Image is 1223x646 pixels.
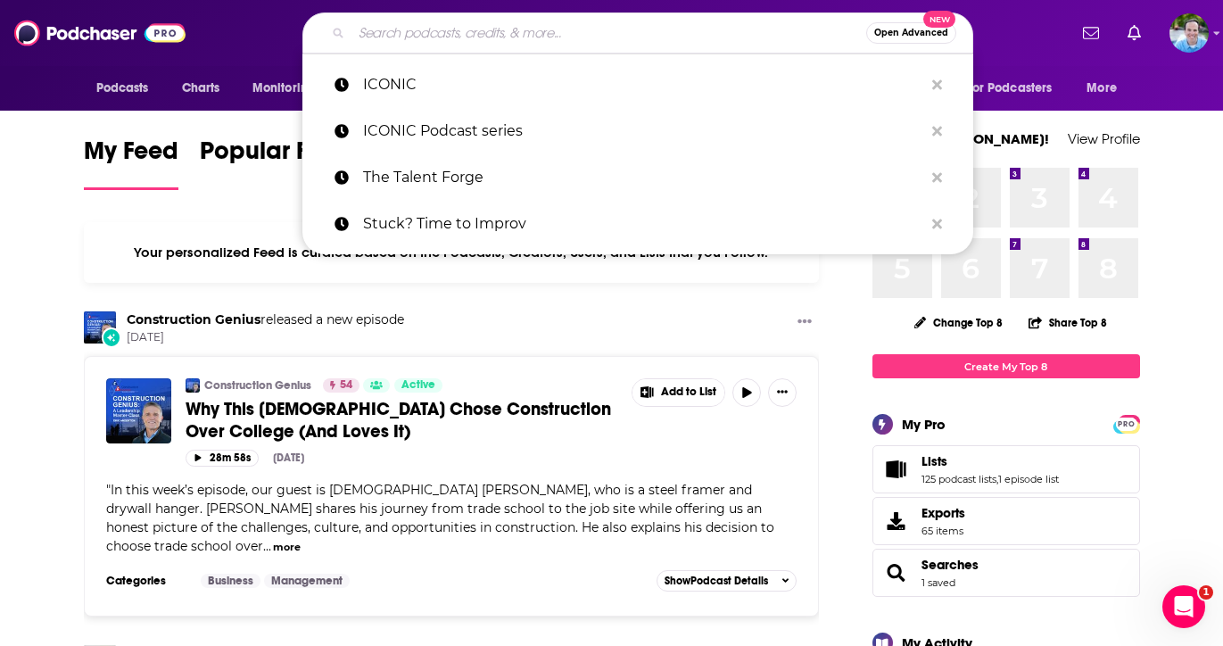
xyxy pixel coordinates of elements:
[921,453,1059,469] a: Lists
[872,354,1140,378] a: Create My Top 8
[106,378,171,443] img: Why This 21-Year-Old Chose Construction Over College (And Loves It)
[96,76,149,101] span: Podcasts
[921,557,979,573] a: Searches
[921,525,965,537] span: 65 items
[84,136,178,190] a: My Feed
[363,108,923,154] p: ICONIC Podcast series
[106,482,774,554] span: In this week’s episode, our guest is [DEMOGRAPHIC_DATA] [PERSON_NAME], who is a steel framer and ...
[200,136,351,190] a: Popular Feed
[879,457,914,482] a: Lists
[240,71,339,105] button: open menu
[340,377,352,394] span: 54
[102,327,121,347] div: New Episode
[872,549,1140,597] span: Searches
[186,378,200,393] img: Construction Genius
[879,509,914,534] span: Exports
[923,11,955,28] span: New
[665,575,768,587] span: Show Podcast Details
[204,378,311,393] a: Construction Genius
[902,416,946,433] div: My Pro
[661,385,716,399] span: Add to List
[967,76,1053,101] span: For Podcasters
[1169,13,1209,53] button: Show profile menu
[996,473,998,485] span: ,
[186,398,619,443] a: Why This [DEMOGRAPHIC_DATA] Chose Construction Over College (And Loves It)
[921,505,965,521] span: Exports
[874,29,948,37] span: Open Advanced
[252,76,316,101] span: Monitoring
[14,16,186,50] img: Podchaser - Follow, Share and Rate Podcasts
[127,330,404,345] span: [DATE]
[201,574,260,588] a: Business
[264,574,350,588] a: Management
[363,154,923,201] p: The Talent Forge
[263,538,271,554] span: ...
[273,451,304,464] div: [DATE]
[1116,417,1137,430] a: PRO
[84,71,172,105] button: open menu
[632,379,725,406] button: Show More Button
[998,473,1059,485] a: 1 episode list
[106,574,186,588] h3: Categories
[363,201,923,247] p: Stuck? Time to Improv
[323,378,359,393] a: 54
[186,398,611,443] span: Why This [DEMOGRAPHIC_DATA] Chose Construction Over College (And Loves It)
[872,497,1140,545] a: Exports
[1169,13,1209,53] span: Logged in as johnnemo
[904,311,1014,334] button: Change Top 8
[401,377,435,394] span: Active
[921,453,947,469] span: Lists
[955,71,1078,105] button: open menu
[302,154,973,201] a: The Talent Forge
[170,71,231,105] a: Charts
[1074,71,1139,105] button: open menu
[186,450,259,467] button: 28m 58s
[84,136,178,177] span: My Feed
[106,482,774,554] span: "
[879,560,914,585] a: Searches
[1116,418,1137,431] span: PRO
[302,12,973,54] div: Search podcasts, credits, & more...
[1068,130,1140,147] a: View Profile
[1162,585,1205,628] iframe: Intercom live chat
[1028,305,1108,340] button: Share Top 8
[1076,18,1106,48] a: Show notifications dropdown
[872,445,1140,493] span: Lists
[302,201,973,247] a: Stuck? Time to Improv
[200,136,351,177] span: Popular Feed
[921,576,955,589] a: 1 saved
[657,570,797,592] button: ShowPodcast Details
[127,311,260,327] a: Construction Genius
[84,222,820,283] div: Your personalized Feed is curated based on the Podcasts, Creators, Users, and Lists that you Follow.
[351,19,866,47] input: Search podcasts, credits, & more...
[394,378,442,393] a: Active
[1087,76,1117,101] span: More
[1120,18,1148,48] a: Show notifications dropdown
[182,76,220,101] span: Charts
[363,62,923,108] p: ICONIC
[302,62,973,108] a: ICONIC
[302,108,973,154] a: ICONIC Podcast series
[273,540,301,555] button: more
[921,473,996,485] a: 125 podcast lists
[790,311,819,334] button: Show More Button
[1199,585,1213,600] span: 1
[866,22,956,44] button: Open AdvancedNew
[84,311,116,344] img: Construction Genius
[127,311,404,328] h3: released a new episode
[1169,13,1209,53] img: User Profile
[768,378,797,407] button: Show More Button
